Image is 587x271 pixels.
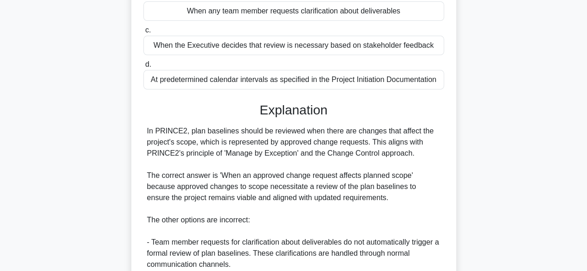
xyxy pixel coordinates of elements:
[143,36,444,55] div: When the Executive decides that review is necessary based on stakeholder feedback
[145,26,151,34] span: c.
[143,1,444,21] div: When any team member requests clarification about deliverables
[145,60,151,68] span: d.
[149,102,439,118] h3: Explanation
[143,70,444,89] div: At predetermined calendar intervals as specified in the Project Initiation Documentation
